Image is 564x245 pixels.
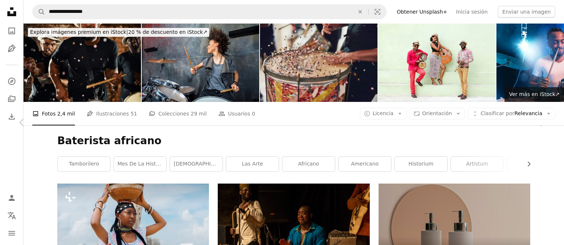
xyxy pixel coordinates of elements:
[498,6,555,18] button: Enviar una imagen
[4,24,19,38] a: Fotos
[339,157,391,171] a: americano
[170,157,223,171] a: [DEMOGRAPHIC_DATA]
[149,102,207,125] a: Colecciones 29 mil
[33,5,45,19] button: Buscar en Unsplash
[395,157,447,171] a: historium
[87,102,137,125] a: Ilustraciones 51
[226,157,279,171] a: Las arte
[30,29,207,35] span: 20 % de descuento en iStock ↗
[218,231,369,237] a: hombre en camisa de vestir blanca tocando la batería
[378,24,496,102] img: Banda Musical Cubana al Aire Libre
[58,157,110,171] a: tamborilero
[4,74,19,89] a: Explorar
[369,5,386,19] button: Búsqueda visual
[32,4,387,19] form: Encuentra imágenes en todo el sitio
[191,110,207,118] span: 29 mil
[360,108,406,120] button: Licencia
[373,110,394,116] span: Licencia
[481,110,514,116] span: Clasificar por
[4,191,19,205] a: Iniciar sesión / Registrarse
[30,29,128,35] span: Explora imágenes premium en iStock |
[252,110,255,118] span: 0
[505,87,564,102] a: Ver más en iStock↗
[142,24,259,102] img: retrato de mujer emocional tocando la batería en el estudio, concepto de rock baterista
[468,108,555,120] button: Clasificar porRelevancia
[260,24,377,102] img: Sincronizado al ritmo brasileño
[4,41,19,56] a: Ilustraciones
[130,110,137,118] span: 51
[451,157,503,171] a: artistum
[282,157,335,171] a: africano
[422,110,452,116] span: Orientación
[509,91,560,97] span: Ver más en iStock ↗
[23,24,214,41] a: Explora imágenes premium en iStock|20 % de descuento en iStock↗
[4,208,19,223] button: Idioma
[57,134,530,148] h1: Baterista africano
[522,157,530,171] button: desplazar lista a la derecha
[218,102,255,125] a: Usuarios 0
[4,226,19,241] button: Menú
[57,231,209,237] a: Una mujer cargando una canasta en la cabeza en la playa
[352,5,368,19] button: Borrar
[507,157,560,171] a: canto
[393,6,452,18] a: Obtener Unsplash+
[452,6,492,18] a: Inicia sesión
[481,110,542,117] span: Relevancia
[409,108,465,120] button: Orientación
[23,24,141,102] img: Sus golpes te mantendrá bailando toda la noche desea
[114,157,166,171] a: Mes de la Historia Negra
